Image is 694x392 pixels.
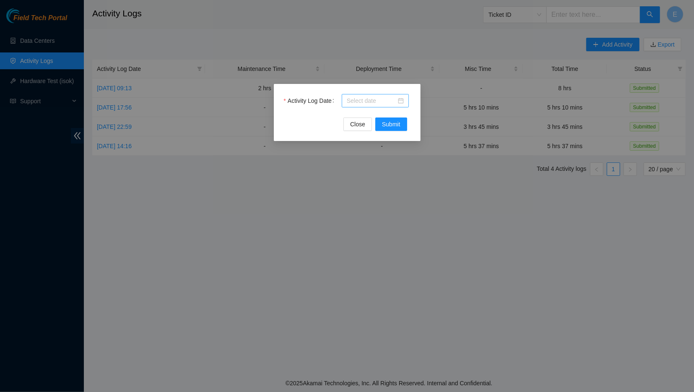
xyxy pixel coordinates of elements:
[347,96,396,105] input: Activity Log Date
[350,120,365,129] span: Close
[343,118,372,131] button: Close
[284,94,338,107] label: Activity Log Date
[382,120,400,129] span: Submit
[375,118,407,131] button: Submit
